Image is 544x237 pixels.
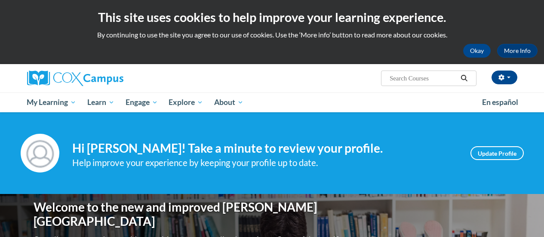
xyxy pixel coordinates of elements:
span: My Learning [27,97,76,108]
div: Main menu [21,92,524,112]
input: Search Courses [389,73,458,83]
div: Help improve your experience by keeping your profile up to date. [72,156,458,170]
span: Explore [169,97,203,108]
a: Cox Campus [27,71,182,86]
img: Cox Campus [27,71,123,86]
button: Account Settings [492,71,517,84]
button: Okay [463,44,491,58]
a: En español [476,93,524,111]
span: Engage [126,97,158,108]
a: More Info [497,44,538,58]
a: Learn [82,92,120,112]
h2: This site uses cookies to help improve your learning experience. [6,9,538,26]
a: Explore [163,92,209,112]
a: Engage [120,92,163,112]
span: Learn [87,97,114,108]
img: Profile Image [21,134,59,172]
h4: Hi [PERSON_NAME]! Take a minute to review your profile. [72,141,458,156]
button: Search [458,73,470,83]
a: About [209,92,249,112]
span: About [214,97,243,108]
a: Update Profile [470,146,524,160]
h1: Welcome to the new and improved [PERSON_NAME][GEOGRAPHIC_DATA] [34,200,345,229]
p: By continuing to use the site you agree to our use of cookies. Use the ‘More info’ button to read... [6,30,538,40]
a: My Learning [22,92,82,112]
span: En español [482,98,518,107]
